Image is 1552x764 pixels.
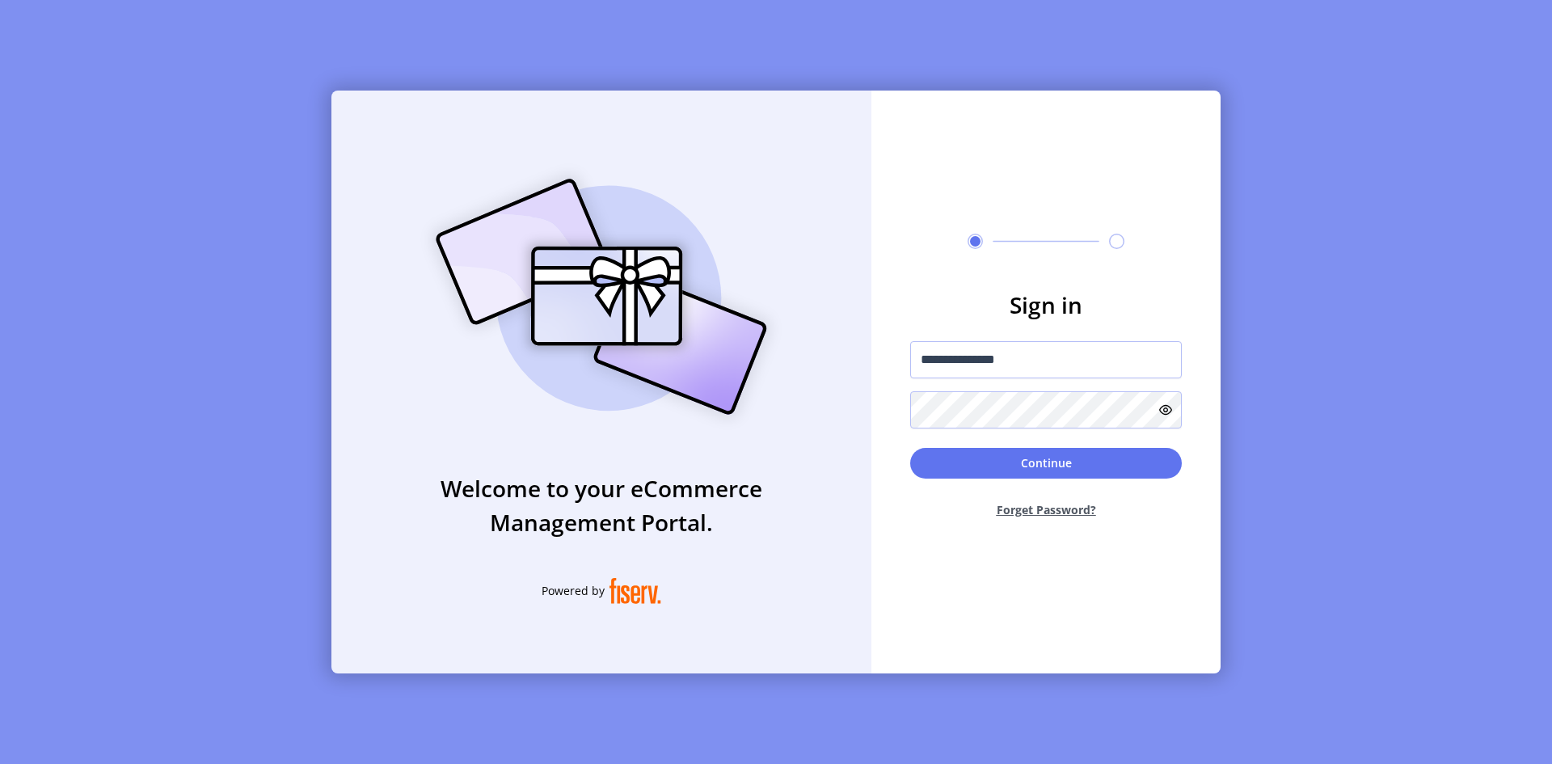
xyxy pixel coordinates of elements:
h3: Welcome to your eCommerce Management Portal. [331,471,871,539]
button: Forget Password? [910,488,1182,531]
img: card_Illustration.svg [411,161,791,433]
h3: Sign in [910,288,1182,322]
span: Powered by [542,582,605,599]
button: Continue [910,448,1182,479]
